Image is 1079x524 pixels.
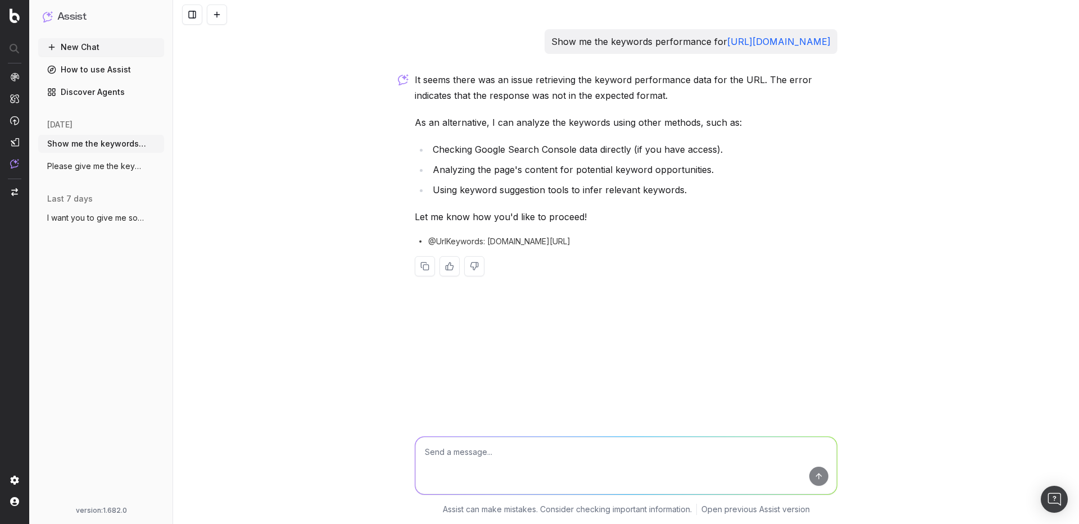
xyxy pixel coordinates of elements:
[11,188,18,196] img: Switch project
[10,116,19,125] img: Activation
[398,74,409,85] img: Botify assist logo
[57,9,87,25] h1: Assist
[428,236,570,247] span: @UrlKeywords: [DOMAIN_NAME][URL]
[10,138,19,147] img: Studio
[10,94,19,103] img: Intelligence
[551,34,831,49] p: Show me the keywords performance for
[47,138,146,149] span: Show me the keywords performance for htt
[38,61,164,79] a: How to use Assist
[727,36,831,47] a: [URL][DOMAIN_NAME]
[415,115,837,130] p: As an alternative, I can analyze the keywords using other methods, such as:
[415,209,837,225] p: Let me know how you'd like to proceed!
[47,193,93,204] span: last 7 days
[47,119,72,130] span: [DATE]
[429,142,837,157] li: Checking Google Search Console data directly (if you have access).
[38,209,164,227] button: I want you to give me some URLs x Keywor
[429,182,837,198] li: Using keyword suggestion tools to infer relevant keywords.
[38,135,164,153] button: Show me the keywords performance for htt
[47,212,146,224] span: I want you to give me some URLs x Keywor
[10,72,19,81] img: Analytics
[1041,486,1068,513] div: Open Intercom Messenger
[10,476,19,485] img: Setting
[415,72,837,103] p: It seems there was an issue retrieving the keyword performance data for the URL. The error indica...
[43,9,160,25] button: Assist
[443,504,692,515] p: Assist can make mistakes. Consider checking important information.
[701,504,810,515] a: Open previous Assist version
[38,38,164,56] button: New Chat
[38,83,164,101] a: Discover Agents
[38,157,164,175] button: Please give me the keyword performance f
[43,506,160,515] div: version: 1.682.0
[429,162,837,177] li: Analyzing the page's content for potential keyword opportunities.
[47,161,146,172] span: Please give me the keyword performance f
[10,8,20,23] img: Botify logo
[10,497,19,506] img: My account
[10,159,19,168] img: Assist
[43,11,53,22] img: Assist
